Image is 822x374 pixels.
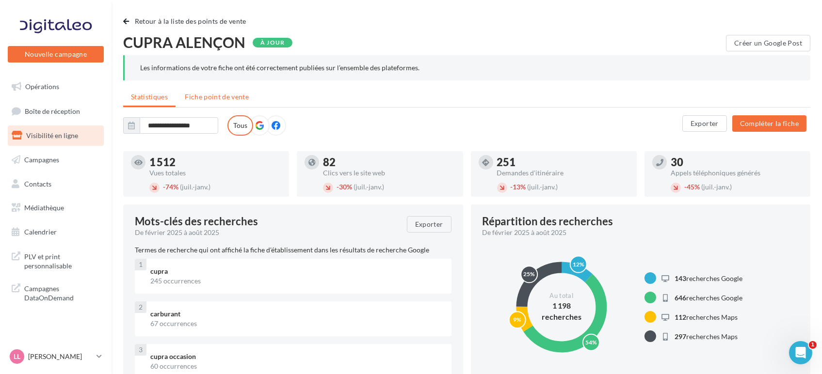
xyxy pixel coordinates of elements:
[511,183,513,191] span: -
[6,246,106,275] a: PLV et print personnalisable
[809,341,817,349] span: 1
[497,157,629,168] div: 251
[149,157,281,168] div: 1 512
[28,352,93,361] p: [PERSON_NAME]
[25,82,59,91] span: Opérations
[140,63,795,73] div: Les informations de votre fiche ont été correctement publiées sur l’ensemble des plateformes.
[149,170,281,176] div: Vues totales
[24,179,51,187] span: Contacts
[253,38,292,47] div: À jour
[337,183,339,191] span: -
[150,309,444,319] div: carburant
[6,150,106,170] a: Campagnes
[675,294,742,302] span: recherches Google
[511,183,526,191] span: 13%
[6,174,106,194] a: Contacts
[135,228,399,237] div: De février 2025 à août 2025
[323,157,455,168] div: 82
[123,35,245,49] span: CUPRA ALENÇON
[135,245,451,255] p: Termes de recherche qui ont affiché la fiche d'établissement dans les résultats de recherche Google
[135,344,146,356] div: 3
[323,170,455,176] div: Clics vers le site web
[150,319,444,328] div: 67 occurrences
[150,266,444,276] div: cupra
[675,274,686,282] span: 143
[135,216,258,227] span: Mots-clés des recherches
[25,107,80,115] span: Boîte de réception
[671,170,803,176] div: Appels téléphoniques générés
[6,77,106,97] a: Opérations
[24,282,100,303] span: Campagnes DataOnDemand
[497,170,629,176] div: Demandes d'itinéraire
[684,183,687,191] span: -
[675,332,686,341] span: 297
[6,222,106,242] a: Calendrier
[135,17,246,25] span: Retour à la liste des points de vente
[6,101,106,122] a: Boîte de réception
[24,250,100,271] span: PLV et print personnalisable
[163,183,178,191] span: 74%
[24,228,57,236] span: Calendrier
[354,183,384,191] span: (juil.-janv.)
[337,183,352,191] span: 30%
[701,183,732,191] span: (juil.-janv.)
[123,16,250,27] button: Retour à la liste des points de vente
[6,198,106,218] a: Médiathèque
[483,228,791,237] div: De février 2025 à août 2025
[180,183,210,191] span: (juil.-janv.)
[8,347,104,366] a: LL [PERSON_NAME]
[150,276,444,286] div: 245 occurrences
[6,125,106,146] a: Visibilité en ligne
[24,203,64,212] span: Médiathèque
[8,46,104,62] button: Nouvelle campagne
[185,93,249,101] span: Fiche point de vente
[135,259,146,270] div: 1
[24,156,59,164] span: Campagnes
[789,341,812,364] iframe: Intercom live chat
[728,119,810,127] a: Compléter la fiche
[671,157,803,168] div: 30
[675,294,686,302] span: 646
[150,352,444,361] div: cupra occasion
[407,216,451,233] button: Exporter
[483,216,613,227] div: Répartition des recherches
[6,278,106,307] a: Campagnes DataOnDemand
[675,332,738,341] span: recherches Maps
[227,115,253,136] label: Tous
[675,274,742,282] span: recherches Google
[528,183,558,191] span: (juil.-janv.)
[150,361,444,371] div: 60 occurrences
[682,115,727,132] button: Exporter
[675,313,738,321] span: recherches Maps
[684,183,700,191] span: 45%
[135,301,146,313] div: 2
[726,35,810,51] button: Créer un Google Post
[163,183,165,191] span: -
[732,115,806,132] button: Compléter la fiche
[26,131,78,140] span: Visibilité en ligne
[675,313,686,321] span: 112
[14,352,20,361] span: LL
